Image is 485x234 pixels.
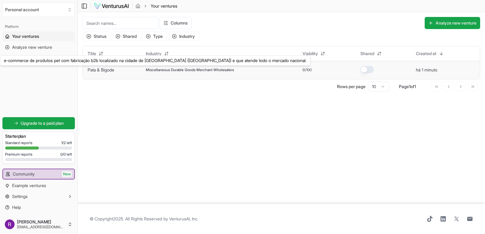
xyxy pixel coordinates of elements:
[416,51,436,57] span: Created at
[303,51,318,57] span: Viability
[425,17,480,29] button: Analyze new venture
[159,17,192,29] button: Columns
[414,84,416,89] span: 1
[409,84,410,89] span: 1
[82,31,110,41] button: Status
[5,152,32,157] span: Premium reports
[168,31,199,41] button: Industry
[112,31,141,41] button: Shared
[142,49,172,58] button: Industry
[399,84,409,89] span: Page
[84,49,107,58] button: Title
[146,51,162,57] span: Industry
[4,58,306,64] p: e-commerce de produtos pet com fabricação b2b localizado na cidade de [GEOGRAPHIC_DATA] ([GEOGRAP...
[3,169,74,179] a: CommunityNew
[2,217,75,232] button: [PERSON_NAME][EMAIL_ADDRESS][DOMAIN_NAME]
[169,216,197,221] a: VenturusAI, Inc
[360,51,374,57] span: Shared
[12,33,39,39] span: Your ventures
[299,49,329,58] button: Viability
[12,183,46,189] span: Example ventures
[17,219,65,225] span: [PERSON_NAME]
[17,225,65,229] span: [EMAIL_ADDRESS][DOMAIN_NAME]
[5,140,32,145] span: Standard reports
[2,203,75,212] a: Help
[151,3,177,9] span: Your ventures
[135,3,177,9] nav: breadcrumb
[357,49,385,58] button: Shared
[2,117,75,129] a: Upgrade to a paid plan
[2,192,75,201] button: Settings
[5,133,72,139] h3: Starter plan
[12,44,52,50] span: Analyze new venture
[416,67,437,73] button: há 1 minuto
[412,49,447,58] button: Created at
[13,171,35,177] span: Community
[305,68,312,72] span: /100
[146,68,234,72] span: Miscellaneous Durable Goods Merchant Wholesalers
[62,171,72,177] span: New
[90,216,198,222] span: © Copyright 2025 . All Rights Reserved by .
[303,68,305,72] span: 0
[82,17,158,29] input: Search names...
[410,84,414,89] span: of
[2,2,75,17] button: Select an organization
[2,22,75,31] div: Platform
[2,31,75,41] a: Your ventures
[61,140,72,145] span: 1 / 2 left
[142,31,167,41] button: Type
[2,181,75,190] a: Example ventures
[2,42,75,52] a: Analyze new venture
[337,84,366,90] p: Rows per page
[21,120,64,126] span: Upgrade to a paid plan
[12,193,28,199] span: Settings
[88,51,96,57] span: Title
[94,2,129,10] img: logo
[60,152,72,157] span: 0 / 0 left
[12,204,21,210] span: Help
[88,67,114,72] a: Pata & Bigode
[5,219,15,229] img: ACg8ocL_Vq2zoupGl4VE2Z-jDeFErRfMkO14tcYNztDelvXqlKuyiA=s96-c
